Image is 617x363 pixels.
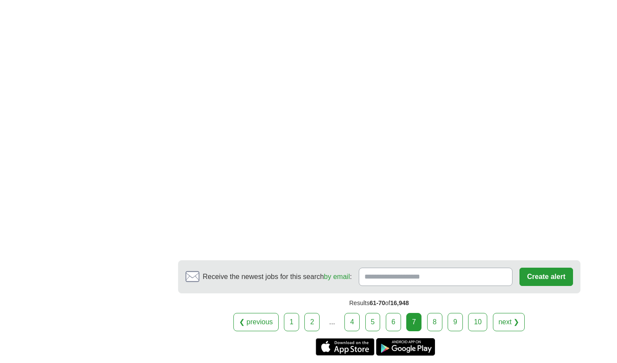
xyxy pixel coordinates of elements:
a: next ❯ [493,313,525,331]
div: 7 [406,313,421,331]
button: Create alert [519,268,573,286]
a: ❮ previous [233,313,279,331]
a: 1 [284,313,299,331]
a: 10 [468,313,487,331]
div: Results of [178,293,580,313]
a: Get the iPhone app [316,338,374,356]
a: 5 [365,313,381,331]
span: 61-70 [370,299,385,306]
span: 16,948 [390,299,409,306]
a: 2 [304,313,320,331]
a: 8 [427,313,442,331]
a: 4 [344,313,360,331]
div: ... [324,313,341,331]
a: 9 [448,313,463,331]
a: 6 [386,313,401,331]
a: Get the Android app [376,338,435,356]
